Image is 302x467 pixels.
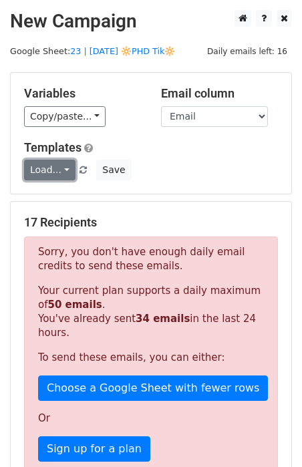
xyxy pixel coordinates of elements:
p: Or [38,412,264,426]
button: Save [96,160,131,180]
a: Choose a Google Sheet with fewer rows [38,375,268,401]
strong: 50 emails [47,299,102,311]
h2: New Campaign [10,10,292,33]
h5: Variables [24,86,141,101]
a: Copy/paste... [24,106,106,127]
span: Daily emails left: 16 [202,44,292,59]
h5: Email column [161,86,278,101]
p: Sorry, you don't have enough daily email credits to send these emails. [38,245,264,273]
h5: 17 Recipients [24,215,278,230]
a: Sign up for a plan [38,436,150,462]
a: Templates [24,140,82,154]
a: Load... [24,160,75,180]
p: To send these emails, you can either: [38,351,264,365]
p: Your current plan supports a daily maximum of . You've already sent in the last 24 hours. [38,284,264,340]
strong: 34 emails [136,313,190,325]
small: Google Sheet: [10,46,175,56]
a: Daily emails left: 16 [202,46,292,56]
iframe: Chat Widget [235,403,302,467]
a: 23 | [DATE] 🔆PHD Tik🔆 [70,46,175,56]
